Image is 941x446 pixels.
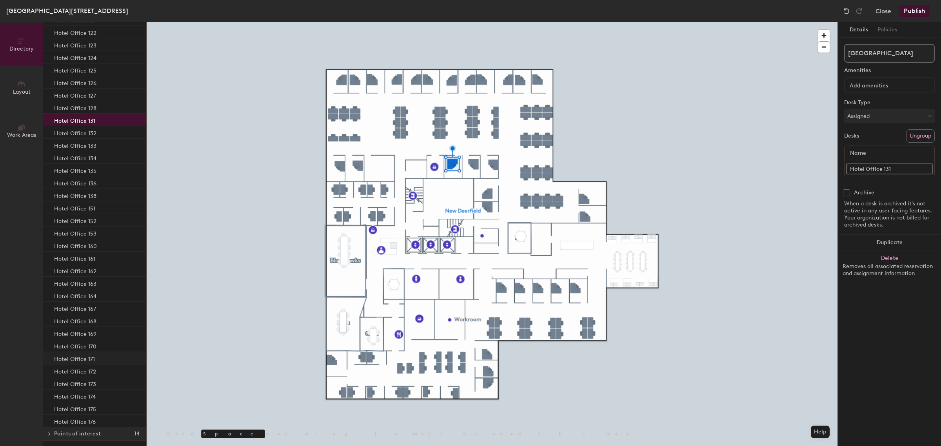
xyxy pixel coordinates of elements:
[54,278,96,287] p: Hotel Office 163
[811,426,830,438] button: Help
[838,250,941,285] button: DeleteRemoves all associated reservation and assignment information
[54,366,96,375] p: Hotel Office 172
[54,203,95,212] p: Hotel Office 151
[54,90,96,99] p: Hotel Office 127
[844,109,935,123] button: Assigned
[845,22,873,38] button: Details
[54,165,96,174] p: Hotel Office 135
[54,78,96,87] p: Hotel Office 126
[54,316,96,325] p: Hotel Office 168
[54,328,96,337] p: Hotel Office 169
[846,146,870,160] span: Name
[54,128,96,137] p: Hotel Office 132
[54,153,96,162] p: Hotel Office 134
[54,391,96,400] p: Hotel Office 174
[54,53,96,62] p: Hotel Office 124
[843,263,936,277] div: Removes all associated reservation and assignment information
[844,133,859,139] div: Desks
[6,6,128,16] div: [GEOGRAPHIC_DATA][STREET_ADDRESS]
[54,27,96,36] p: Hotel Office 122
[54,178,96,187] p: Hotel Office 136
[54,303,96,312] p: Hotel Office 167
[54,416,96,425] p: Hotel Office 176
[844,67,935,74] div: Amenities
[54,291,96,300] p: Hotel Office 164
[838,235,941,250] button: Duplicate
[855,7,863,15] img: Redo
[54,40,96,49] p: Hotel Office 123
[54,115,95,124] p: Hotel Office 131
[54,266,96,275] p: Hotel Office 162
[54,253,95,262] p: Hotel Office 161
[54,65,96,74] p: Hotel Office 125
[854,190,874,196] div: Archive
[54,216,96,225] p: Hotel Office 152
[54,404,96,413] p: Hotel Office 175
[906,129,935,143] button: Ungroup
[846,163,933,174] input: Unnamed desk
[54,379,96,388] p: Hotel Office 173
[54,431,101,437] span: Points of interest
[54,354,95,363] p: Hotel Office 171
[54,140,96,149] p: Hotel Office 133
[7,132,36,138] span: Work Areas
[876,5,891,17] button: Close
[13,89,31,95] span: Layout
[843,7,850,15] img: Undo
[9,45,34,52] span: Directory
[54,103,96,112] p: Hotel Office 128
[848,80,919,89] input: Add amenities
[899,5,930,17] button: Publish
[844,200,935,228] div: When a desk is archived it's not active in any user-facing features. Your organization is not bil...
[844,100,935,106] div: Desk Type
[134,431,140,437] span: 14
[873,22,902,38] button: Policies
[54,228,96,237] p: Hotel Office 153
[54,341,96,350] p: Hotel Office 170
[54,190,96,199] p: Hotel Office 138
[54,241,97,250] p: Hotel Office 160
